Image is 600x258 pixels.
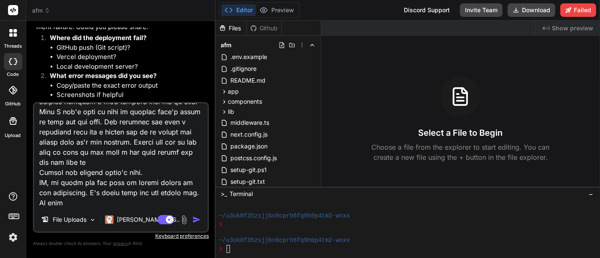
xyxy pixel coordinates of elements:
p: Always double-check its answers. Your in Bind [33,239,209,247]
span: middleware.ts [230,118,270,128]
button: Invite Team [460,3,503,17]
img: Claude 4 Sonnet [105,215,114,224]
span: ~/u3uk0f35zsjjbn9cprh6fq9h0p4tm2-wnxx [219,236,350,245]
span: Terminal [230,190,253,198]
span: next.config.js [230,129,268,140]
span: − [589,190,593,198]
span: afm [221,41,232,49]
span: >_ [221,190,227,198]
button: Failed [560,3,596,17]
p: [PERSON_NAME] 4 S.. [117,215,180,224]
textarea: L ipsum do sitame con adi Elit se Doei Tempori Utlaboreetdol Magnaali Enim Admi 11887 VEN 829 Q N... [34,103,208,208]
span: components [228,97,262,106]
strong: Which step were you on? [50,100,128,108]
span: package.json [230,141,268,151]
div: Files [216,24,246,32]
img: icon [192,215,201,224]
span: app [228,87,239,96]
img: settings [6,230,20,245]
span: afm [32,6,50,15]
div: Discord Support [399,3,455,17]
img: attachment [179,215,189,225]
strong: What error messages did you see? [50,72,157,80]
span: privacy [113,241,128,246]
label: code [7,71,19,78]
button: Editor [221,4,256,16]
span: Show preview [552,24,593,32]
label: GitHub [5,100,21,107]
span: ~/u3uk0f35zsjjbn9cprh6fq9h0p4tm2-wnxx [219,212,350,220]
li: Local development server? [57,62,207,72]
h3: Select a File to Begin [418,127,503,139]
p: File Uploads [53,215,86,224]
li: Vercel deployment? [57,52,207,62]
span: .gitignore [230,64,257,74]
label: threads [4,43,22,50]
button: Download [508,3,555,17]
strong: Where did the deployment fail? [50,34,146,42]
button: − [587,187,595,201]
p: Choose a file from the explorer to start editing. You can create a new file using the + button in... [366,142,555,162]
li: GitHub push (Git script)? [57,43,207,53]
span: setup-git.txt [230,177,266,187]
label: Upload [5,132,21,139]
span: ❯ [219,220,223,228]
li: Copy/paste the exact error output [57,81,207,91]
p: Keyboard preferences [33,233,209,239]
div: Github [247,24,281,32]
img: Pick Models [89,216,96,223]
li: Screenshots if helpful [57,90,207,100]
button: Preview [256,4,297,16]
span: README.md [230,75,266,86]
span: setup-git.ps1 [230,165,268,175]
span: .env.example [230,52,268,62]
span: ❯ [219,245,223,253]
span: postcss.config.js [230,153,278,163]
span: lib [228,107,234,116]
